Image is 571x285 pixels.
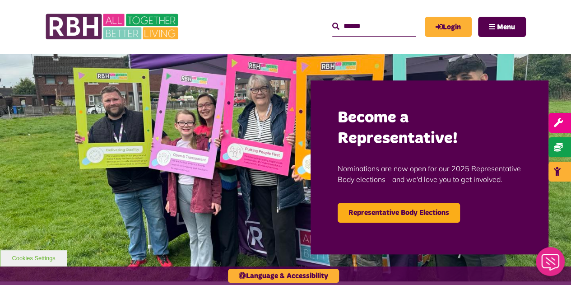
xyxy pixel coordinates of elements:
[332,17,416,36] input: Search
[338,107,521,150] h2: Become a Representative!
[338,203,460,223] a: Representative Body Elections
[228,269,339,283] button: Language & Accessibility
[478,17,526,37] button: Navigation
[497,23,515,31] span: Menu
[338,150,521,198] p: Nominations are now open for our 2025 Representative Body elections - and we'd love you to get in...
[530,244,571,285] iframe: Netcall Web Assistant for live chat
[45,9,181,44] img: RBH
[425,17,472,37] a: MyRBH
